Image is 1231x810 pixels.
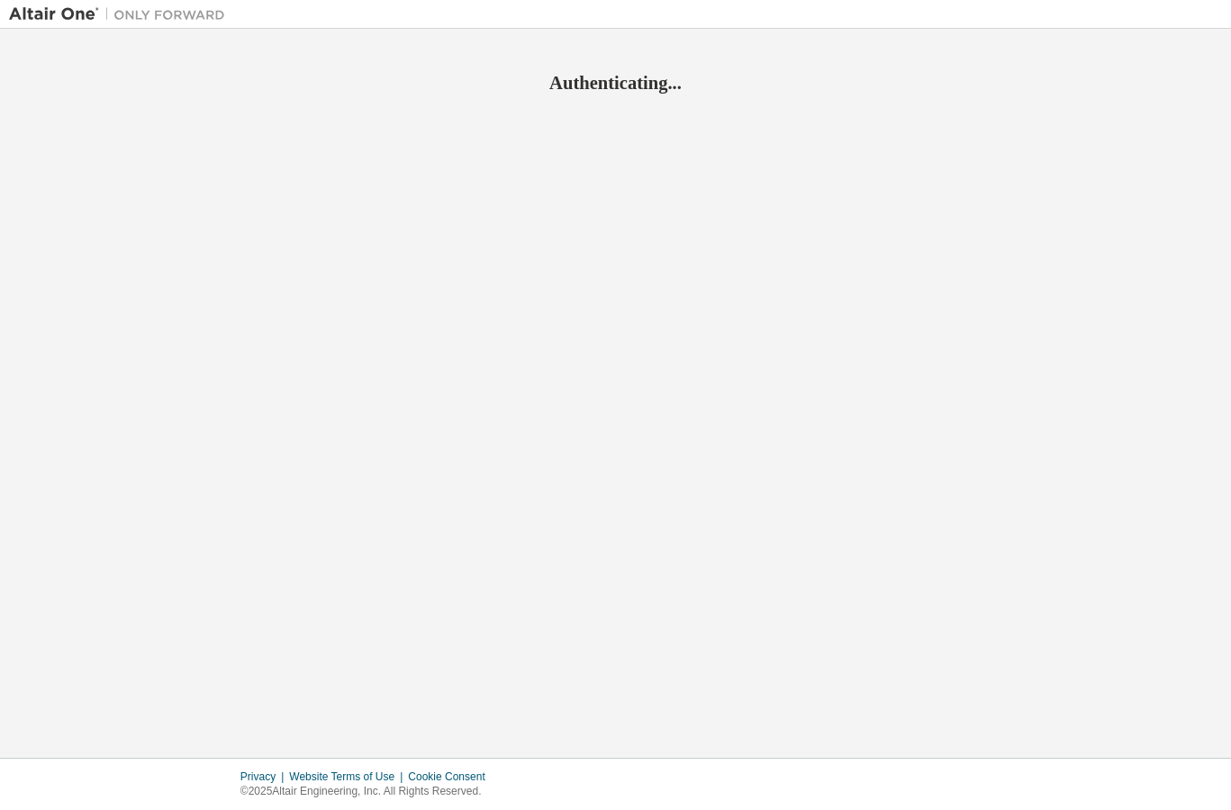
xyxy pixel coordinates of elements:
[240,784,496,799] p: © 2025 Altair Engineering, Inc. All Rights Reserved.
[240,769,289,784] div: Privacy
[9,5,234,23] img: Altair One
[289,769,408,784] div: Website Terms of Use
[9,71,1222,94] h2: Authenticating...
[408,769,495,784] div: Cookie Consent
